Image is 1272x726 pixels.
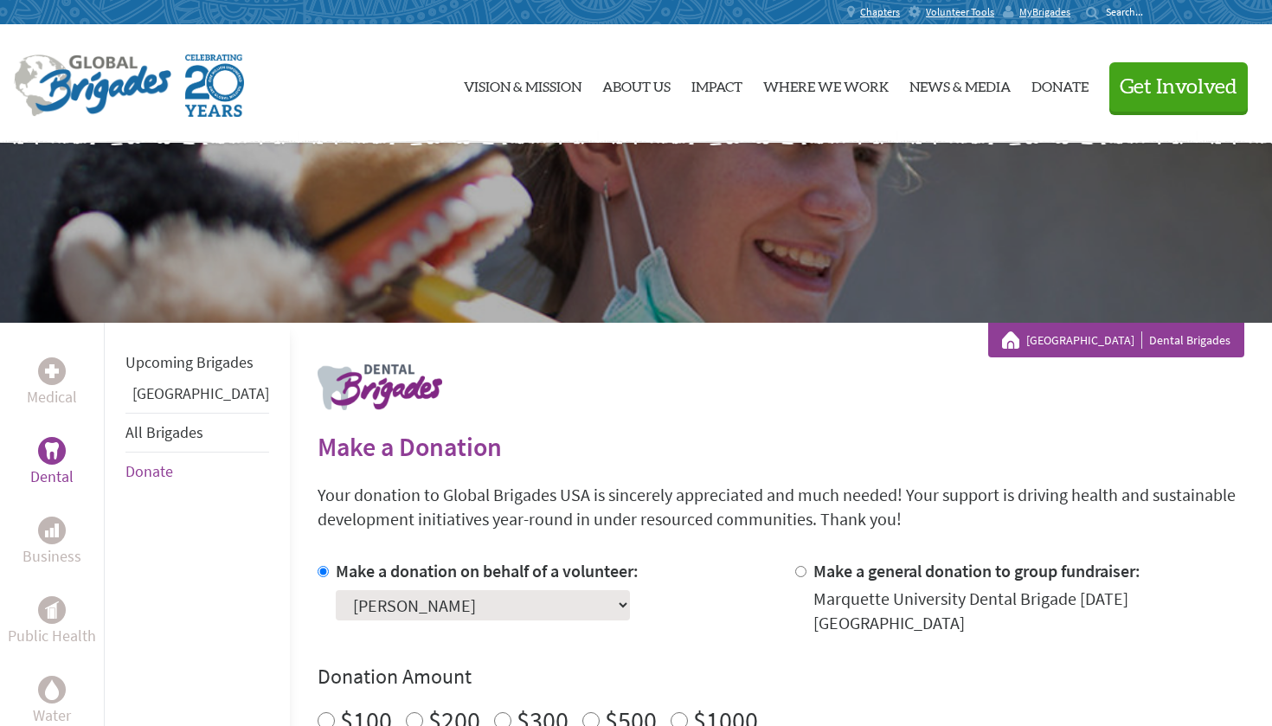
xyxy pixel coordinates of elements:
[38,437,66,465] div: Dental
[30,437,74,489] a: DentalDental
[336,560,639,581] label: Make a donation on behalf of a volunteer:
[185,55,244,117] img: Global Brigades Celebrating 20 Years
[763,39,889,129] a: Where We Work
[45,601,59,619] img: Public Health
[8,596,96,648] a: Public HealthPublic Health
[691,39,742,129] a: Impact
[860,5,900,19] span: Chapters
[125,382,269,413] li: Panama
[22,517,81,569] a: BusinessBusiness
[1026,331,1142,349] a: [GEOGRAPHIC_DATA]
[14,55,171,117] img: Global Brigades Logo
[318,364,442,410] img: logo-dental.png
[1120,77,1237,98] span: Get Involved
[125,422,203,442] a: All Brigades
[125,344,269,382] li: Upcoming Brigades
[38,517,66,544] div: Business
[132,383,269,403] a: [GEOGRAPHIC_DATA]
[1106,5,1155,18] input: Search...
[125,453,269,491] li: Donate
[8,624,96,648] p: Public Health
[813,587,1245,635] div: Marquette University Dental Brigade [DATE] [GEOGRAPHIC_DATA]
[464,39,581,129] a: Vision & Mission
[27,357,77,409] a: MedicalMedical
[30,465,74,489] p: Dental
[1002,331,1230,349] div: Dental Brigades
[1109,62,1248,112] button: Get Involved
[38,357,66,385] div: Medical
[125,461,173,481] a: Donate
[813,560,1140,581] label: Make a general donation to group fundraiser:
[45,442,59,459] img: Dental
[27,385,77,409] p: Medical
[318,483,1244,531] p: Your donation to Global Brigades USA is sincerely appreciated and much needed! Your support is dr...
[926,5,994,19] span: Volunteer Tools
[45,524,59,537] img: Business
[318,431,1244,462] h2: Make a Donation
[38,596,66,624] div: Public Health
[45,679,59,699] img: Water
[125,352,254,372] a: Upcoming Brigades
[602,39,671,129] a: About Us
[22,544,81,569] p: Business
[1019,5,1070,19] span: MyBrigades
[125,413,269,453] li: All Brigades
[45,364,59,378] img: Medical
[1031,39,1089,129] a: Donate
[38,676,66,704] div: Water
[318,663,1244,691] h4: Donation Amount
[909,39,1011,129] a: News & Media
